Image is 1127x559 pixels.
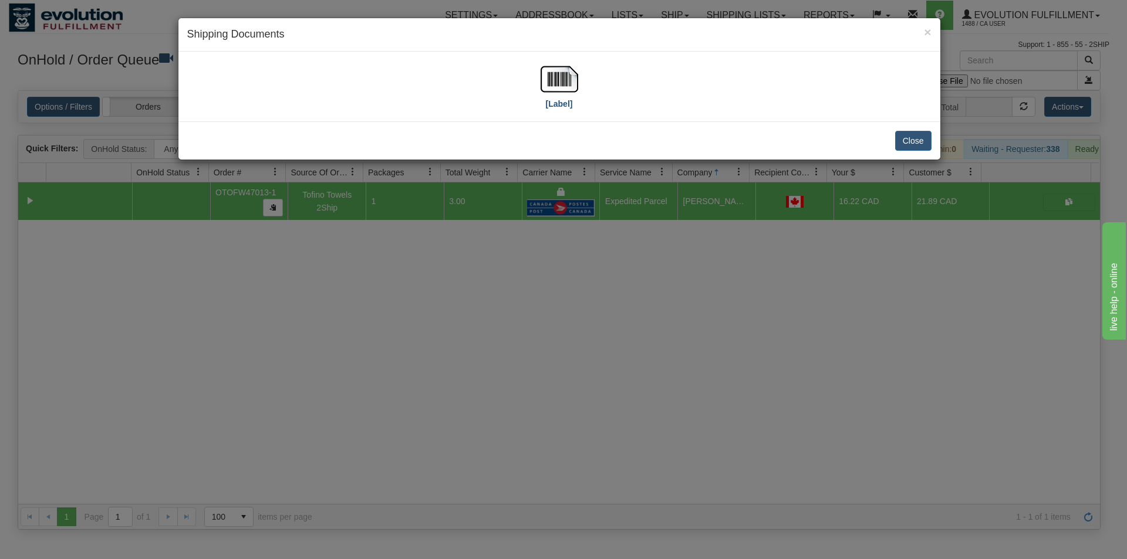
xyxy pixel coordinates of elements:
span: × [924,25,931,39]
img: barcode.jpg [541,60,578,98]
iframe: chat widget [1100,219,1126,339]
div: live help - online [9,7,109,21]
button: Close [895,131,932,151]
a: [Label] [541,73,578,108]
button: Close [924,26,931,38]
h4: Shipping Documents [187,27,932,42]
label: [Label] [546,98,573,110]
